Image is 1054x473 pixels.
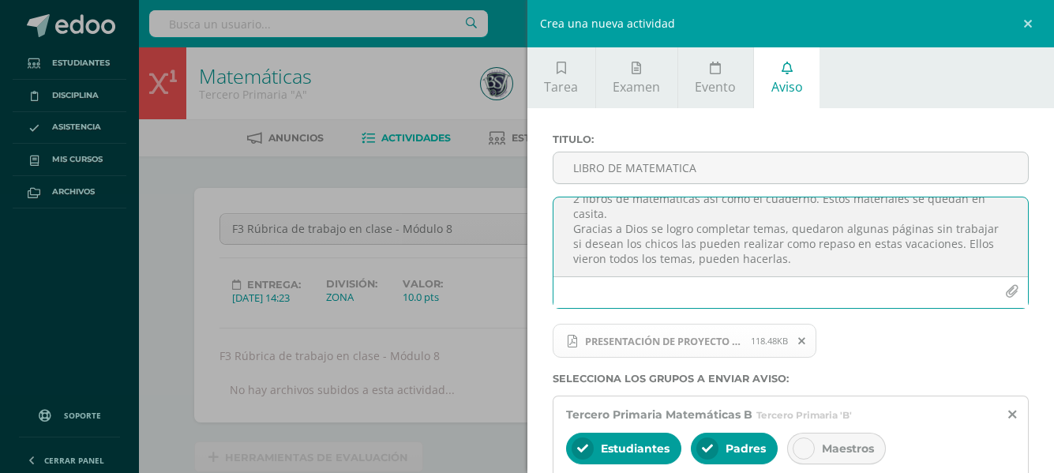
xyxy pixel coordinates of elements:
[553,373,1030,385] label: Selecciona los grupos a enviar aviso :
[527,47,595,108] a: Tarea
[771,78,803,96] span: Aviso
[566,407,752,422] span: Tercero Primaria Matemáticas B
[789,332,816,350] span: Remover archivo
[544,78,578,96] span: Tarea
[553,152,1029,183] input: Titulo
[553,324,817,359] span: PRESENTACIÓN DE PROYECTO DE MATEMÁTICA tercero B.pdf
[553,197,1029,276] textarea: ESTIMADOS PADRES DE FAMILIA El día [PERSON_NAME][DATE] quería notificar que los chicos llevan en ...
[822,441,874,456] span: Maestros
[726,441,766,456] span: Padres
[596,47,677,108] a: Examen
[553,133,1030,145] label: Titulo :
[751,335,788,347] span: 118.48KB
[601,441,670,456] span: Estudiantes
[678,47,753,108] a: Evento
[756,409,852,421] span: Tercero Primaria 'B'
[695,78,736,96] span: Evento
[613,78,660,96] span: Examen
[754,47,820,108] a: Aviso
[577,335,751,347] span: PRESENTACIÓN DE PROYECTO DE MATEMÁTICA tercero B.pdf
